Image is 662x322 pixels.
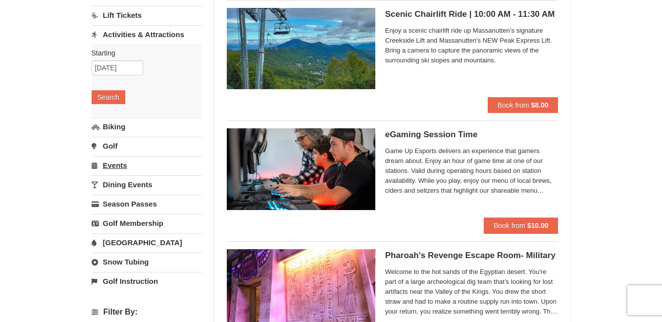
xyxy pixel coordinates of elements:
[92,117,202,136] a: Biking
[92,214,202,232] a: Golf Membership
[92,308,202,317] h4: Filter By:
[92,156,202,174] a: Events
[385,146,559,196] span: Game Up Esports delivers an experience that gamers dream about. Enjoy an hour of game time at one...
[92,48,195,58] label: Starting
[92,90,125,104] button: Search
[92,137,202,155] a: Golf
[488,97,559,113] button: Book from $8.00
[92,195,202,213] a: Season Passes
[531,101,548,109] strong: $8.00
[92,233,202,252] a: [GEOGRAPHIC_DATA]
[92,25,202,44] a: Activities & Attractions
[227,8,375,89] img: 24896431-1-a2e2611b.jpg
[385,9,559,19] h5: Scenic Chairlift Ride | 10:00 AM - 11:30 AM
[227,128,375,210] img: 19664770-34-0b975b5b.jpg
[385,267,559,317] span: Welcome to the hot sands of the Egyptian desert. You're part of a large archeological dig team th...
[484,217,559,233] button: Book from $10.00
[385,251,559,261] h5: Pharoah's Revenge Escape Room- Military
[527,221,549,229] strong: $10.00
[385,130,559,140] h5: eGaming Session Time
[92,6,202,24] a: Lift Tickets
[92,175,202,194] a: Dining Events
[498,101,529,109] span: Book from
[92,272,202,290] a: Golf Instruction
[385,26,559,65] span: Enjoy a scenic chairlift ride up Massanutten’s signature Creekside Lift and Massanutten's NEW Pea...
[92,253,202,271] a: Snow Tubing
[494,221,525,229] span: Book from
